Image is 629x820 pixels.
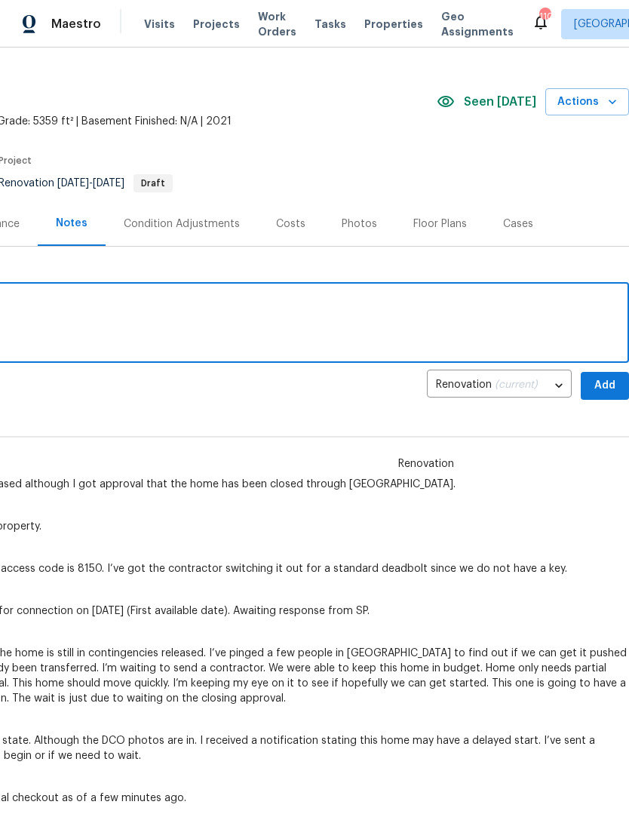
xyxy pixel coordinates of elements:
[135,179,171,188] span: Draft
[56,216,87,231] div: Notes
[57,178,89,189] span: [DATE]
[495,379,538,390] span: (current)
[144,17,175,32] span: Visits
[539,9,550,24] div: 110
[93,178,124,189] span: [DATE]
[389,456,463,471] span: Renovation
[464,94,536,109] span: Seen [DATE]
[124,217,240,232] div: Condition Adjustments
[427,367,572,404] div: Renovation (current)
[557,93,617,112] span: Actions
[51,17,101,32] span: Maestro
[441,9,514,39] span: Geo Assignments
[593,376,617,395] span: Add
[581,372,629,400] button: Add
[503,217,533,232] div: Cases
[413,217,467,232] div: Floor Plans
[193,17,240,32] span: Projects
[342,217,377,232] div: Photos
[314,19,346,29] span: Tasks
[57,178,124,189] span: -
[364,17,423,32] span: Properties
[276,217,305,232] div: Costs
[545,88,629,116] button: Actions
[258,9,296,39] span: Work Orders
